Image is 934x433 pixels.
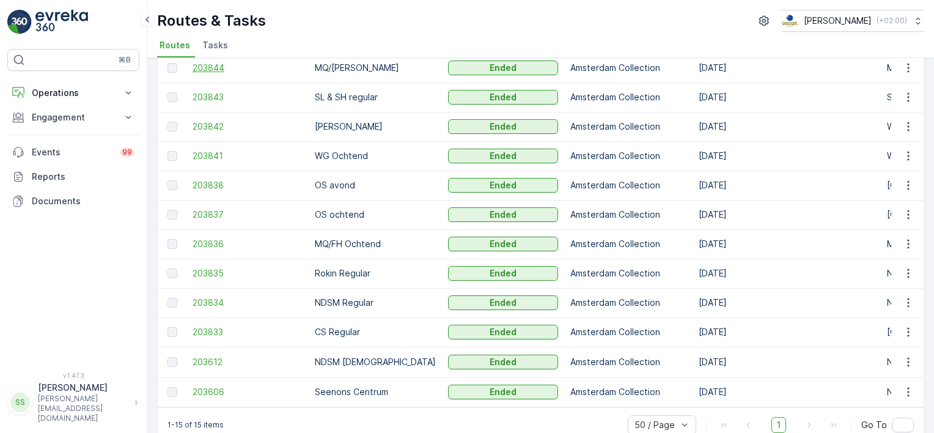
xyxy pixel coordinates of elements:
td: [DATE] [693,83,881,112]
td: NDSM Regular [309,288,442,317]
p: ⌘B [119,55,131,65]
td: OS ochtend [309,200,442,229]
div: Toggle Row Selected [167,122,177,131]
td: [DATE] [693,171,881,200]
p: Documents [32,195,134,207]
div: Toggle Row Selected [167,387,177,397]
a: 203833 [193,326,303,338]
span: 1 [771,417,786,433]
td: Amsterdam Collection [564,259,693,288]
button: Ended [448,61,558,75]
button: SS[PERSON_NAME][PERSON_NAME][EMAIL_ADDRESS][DOMAIN_NAME] [7,382,139,423]
button: Engagement [7,105,139,130]
div: Toggle Row Selected [167,151,177,161]
button: Ended [448,119,558,134]
div: Toggle Row Selected [167,92,177,102]
div: Toggle Row Selected [167,239,177,249]
p: Ended [490,209,517,221]
td: Amsterdam Collection [564,377,693,407]
p: [PERSON_NAME] [804,15,872,27]
span: v 1.47.3 [7,372,139,379]
td: SL & SH regular [309,83,442,112]
p: Ended [490,297,517,309]
span: Routes [160,39,190,51]
button: Operations [7,81,139,105]
p: ( +02:00 ) [877,16,907,26]
td: MQ/[PERSON_NAME] [309,53,442,83]
img: logo_light-DOdMpM7g.png [35,10,88,34]
p: Ended [490,238,517,250]
td: NDSM [DEMOGRAPHIC_DATA] [309,347,442,377]
a: Documents [7,189,139,213]
span: Tasks [202,39,228,51]
a: 203606 [193,386,303,398]
p: Ended [490,62,517,74]
td: [DATE] [693,141,881,171]
td: [DATE] [693,347,881,377]
button: Ended [448,325,558,339]
td: Amsterdam Collection [564,288,693,317]
p: Ended [490,150,517,162]
span: Go To [861,419,887,431]
button: Ended [448,355,558,369]
td: Amsterdam Collection [564,229,693,259]
td: [DATE] [693,200,881,229]
p: 99 [122,147,132,157]
td: OS avond [309,171,442,200]
span: 203834 [193,297,303,309]
p: Engagement [32,111,115,124]
td: Amsterdam Collection [564,171,693,200]
button: Ended [448,178,558,193]
a: 203842 [193,120,303,133]
a: Reports [7,165,139,189]
a: 203844 [193,62,303,74]
td: WG Ochtend [309,141,442,171]
div: Toggle Row Selected [167,180,177,190]
p: Operations [32,87,115,99]
p: Ended [490,179,517,191]
a: 203612 [193,356,303,368]
button: Ended [448,90,558,105]
td: Seenons Centrum [309,377,442,407]
a: 203838 [193,179,303,191]
a: 203836 [193,238,303,250]
button: Ended [448,207,558,222]
td: Amsterdam Collection [564,200,693,229]
a: 203843 [193,91,303,103]
td: Amsterdam Collection [564,83,693,112]
p: Ended [490,386,517,398]
td: Amsterdam Collection [564,53,693,83]
img: logo [7,10,32,34]
p: Ended [490,91,517,103]
td: MQ/FH Ochtend [309,229,442,259]
p: Ended [490,356,517,368]
p: 1-15 of 15 items [167,420,224,430]
td: CS Regular [309,317,442,347]
td: [DATE] [693,112,881,141]
p: Reports [32,171,134,183]
div: Toggle Row Selected [167,210,177,220]
a: 203841 [193,150,303,162]
button: Ended [448,295,558,310]
td: [DATE] [693,377,881,407]
a: 203837 [193,209,303,221]
td: Amsterdam Collection [564,317,693,347]
div: Toggle Row Selected [167,268,177,278]
td: Rokin Regular [309,259,442,288]
img: basis-logo_rgb2x.png [781,14,799,28]
p: Ended [490,267,517,279]
div: Toggle Row Selected [167,327,177,337]
span: 203835 [193,267,303,279]
p: Ended [490,120,517,133]
p: Routes & Tasks [157,11,266,31]
p: [PERSON_NAME][EMAIL_ADDRESS][DOMAIN_NAME] [38,394,128,423]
